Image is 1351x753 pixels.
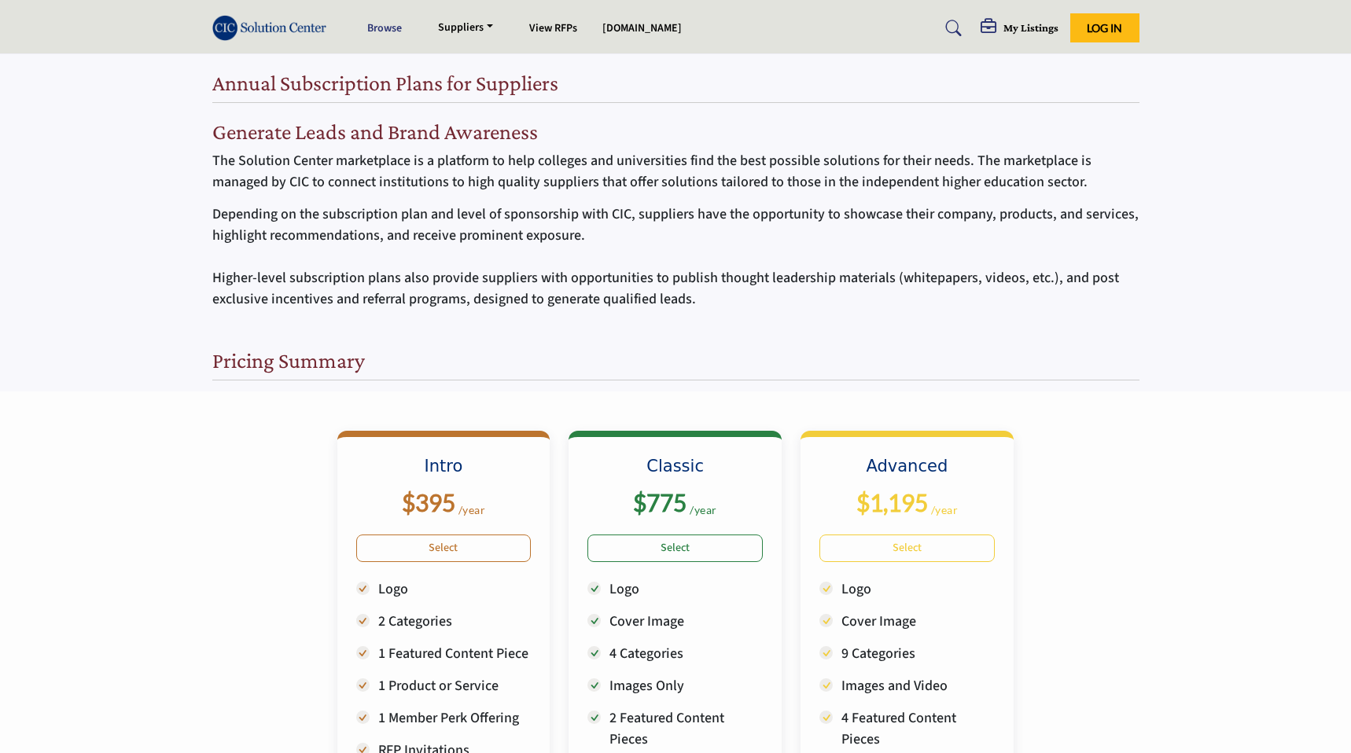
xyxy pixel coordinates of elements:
[633,488,687,516] b: $775
[378,611,532,632] p: 2 Categories
[690,503,717,516] sub: /year
[981,19,1058,38] div: My Listings
[646,457,704,476] b: Classic
[841,611,995,632] p: Cover Image
[930,16,972,41] a: Search
[841,707,995,750] p: 4 Featured Content Pieces
[212,70,558,97] h2: Annual Subscription Plans for Suppliers
[529,20,577,36] a: View RFPs
[609,643,763,664] p: 4 Categories
[841,643,995,664] p: 9 Categories
[609,611,763,632] p: Cover Image
[609,707,763,750] p: 2 Featured Content Pieces
[212,119,1139,145] h2: Generate Leads and Brand Awareness
[609,579,763,600] p: Logo
[931,503,959,516] sub: /year
[458,503,486,516] sub: /year
[378,707,532,729] p: 1 Member Perk Offering
[367,20,402,36] a: Browse
[356,534,532,562] a: Select
[424,457,462,476] b: Intro
[1070,13,1139,42] button: Log In
[841,579,995,600] p: Logo
[427,17,504,39] a: Suppliers
[819,534,995,562] a: Select
[841,675,995,696] p: Images and Video
[609,675,763,696] p: Images Only
[587,534,763,562] a: Select
[1003,20,1058,35] h5: My Listings
[212,150,1139,193] p: The Solution Center marketplace is a platform to help colleges and universities find the best pos...
[1087,21,1122,35] span: Log In
[378,579,532,600] p: Logo
[378,643,532,664] p: 1 Featured Content Piece
[212,204,1139,310] p: Depending on the subscription plan and level of sponsorship with CIC, suppliers have the opportun...
[212,15,335,41] img: Site Logo
[402,488,455,516] b: $395
[602,20,682,36] a: [DOMAIN_NAME]
[212,347,365,374] h2: Pricing Summary
[867,457,948,476] b: Advanced
[856,488,928,516] b: $1,195
[378,675,532,696] p: 1 Product or Service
